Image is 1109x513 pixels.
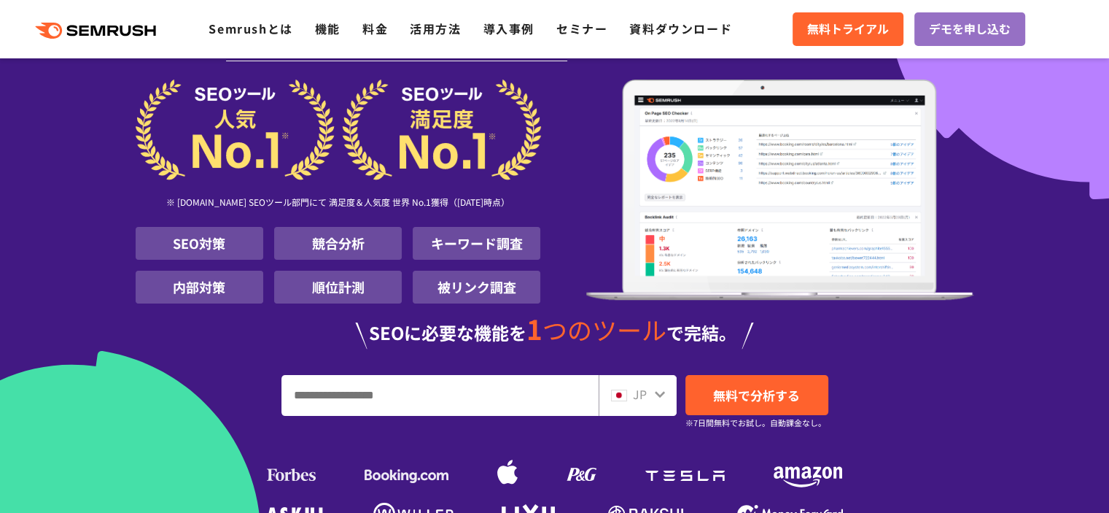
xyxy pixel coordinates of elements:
span: 無料トライアル [807,20,889,39]
a: 無料トライアル [793,12,903,46]
li: 順位計測 [274,271,402,304]
a: セミナー [556,20,607,37]
li: 内部対策 [136,271,263,304]
a: 料金 [362,20,388,37]
a: 資料ダウンロード [629,20,732,37]
li: キーワード調査 [413,227,540,260]
span: 無料で分析する [713,386,800,404]
li: 競合分析 [274,227,402,260]
a: 活用方法 [410,20,461,37]
a: 無料で分析する [685,375,828,415]
span: JP [633,385,647,403]
a: 機能 [315,20,341,37]
span: 1 [526,309,542,348]
small: ※7日間無料でお試し。自動課金なし。 [685,416,826,430]
li: 被リンク調査 [413,271,540,304]
a: 導入事例 [483,20,534,37]
a: Semrushとは [209,20,292,37]
a: デモを申し込む [914,12,1025,46]
span: で完結。 [666,320,736,345]
div: SEOに必要な機能を [136,315,974,349]
div: ※ [DOMAIN_NAME] SEOツール部門にて 満足度＆人気度 世界 No.1獲得（[DATE]時点） [136,180,541,227]
span: デモを申し込む [929,20,1011,39]
span: つのツール [542,312,666,347]
input: URL、キーワードを入力してください [282,376,598,415]
li: SEO対策 [136,227,263,260]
